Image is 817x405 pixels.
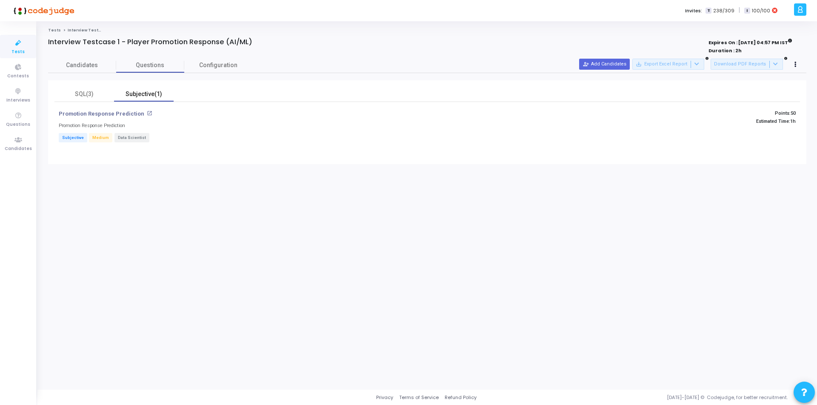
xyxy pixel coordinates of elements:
[114,133,149,142] span: Data Scientist
[48,61,116,70] span: Candidates
[59,123,125,128] h5: Promotion Response Prediction
[708,37,792,46] strong: Expires On : [DATE] 04:57 PM IST
[116,61,184,70] span: Questions
[11,2,74,19] img: logo
[68,28,191,33] span: Interview Testcase 1 - Player Promotion Response (AI/ML)
[477,394,806,401] div: [DATE]-[DATE] © Codejudge, for better recruitment.
[708,47,742,54] strong: Duration : 2h
[556,110,796,116] p: Points:
[556,119,796,124] p: Estimated Time:
[636,61,642,67] mat-icon: save_alt
[706,8,711,14] span: T
[399,394,439,401] a: Terms of Service
[744,8,750,14] span: I
[48,28,806,33] nav: breadcrumb
[11,48,25,56] span: Tests
[48,38,252,46] h4: Interview Testcase 1 - Player Promotion Response (AI/ML)
[713,7,734,14] span: 238/309
[752,7,770,14] span: 100/100
[739,6,740,15] span: |
[89,133,112,142] span: Medium
[583,61,589,67] mat-icon: person_add_alt
[6,97,30,104] span: Interviews
[791,110,796,116] span: 50
[59,133,87,142] span: Subjective
[199,61,237,70] span: Configuration
[7,73,29,80] span: Contests
[711,59,783,70] button: Download PDF Reports
[632,59,704,70] button: Export Excel Report
[147,110,152,116] mat-icon: open_in_new
[790,119,796,124] span: 1h
[119,90,169,99] div: Subjective(1)
[6,121,30,128] span: Questions
[59,110,144,117] p: Promotion Response Prediction
[445,394,477,401] a: Refund Policy
[48,28,61,33] a: Tests
[579,59,630,70] button: Add Candidates
[5,145,32,153] span: Candidates
[685,7,702,14] label: Invites:
[60,90,109,99] div: SQL(3)
[376,394,393,401] a: Privacy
